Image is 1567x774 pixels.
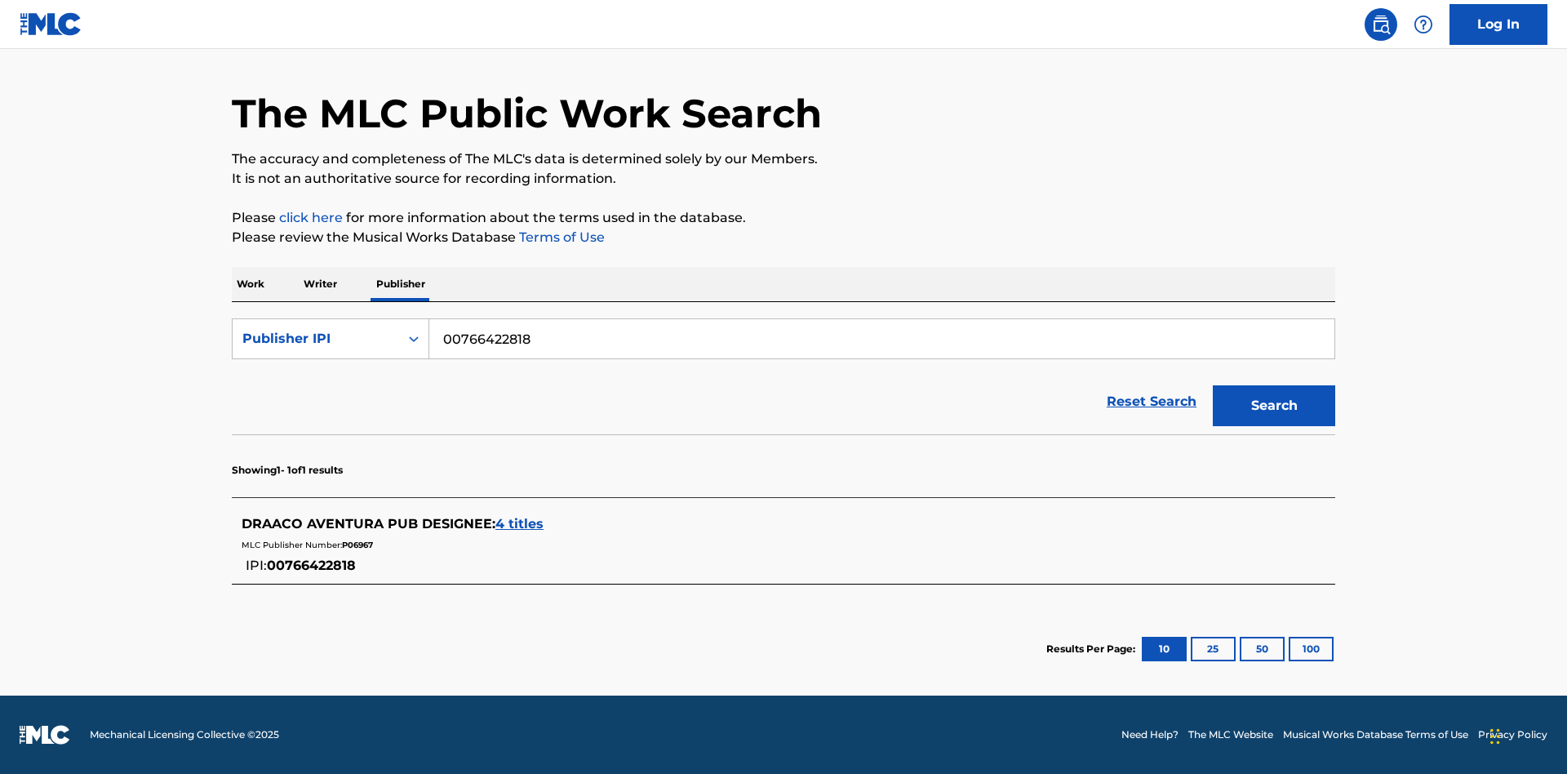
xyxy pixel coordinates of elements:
a: Terms of Use [516,229,605,245]
iframe: Chat Widget [1485,696,1567,774]
p: The accuracy and completeness of The MLC's data is determined solely by our Members. [232,149,1335,169]
form: Search Form [232,318,1335,434]
p: Results Per Page: [1046,642,1139,656]
a: Public Search [1365,8,1397,41]
span: Mechanical Licensing Collective © 2025 [90,727,279,742]
div: Drag [1490,712,1500,761]
img: help [1414,15,1433,34]
button: 100 [1289,637,1334,661]
span: DRAACO AVENTURA PUB DESIGNEE : [242,516,495,532]
span: IPI: [246,558,267,573]
a: Reset Search [1099,384,1205,420]
a: click here [279,210,343,225]
a: Musical Works Database Terms of Use [1283,727,1468,742]
button: 25 [1191,637,1236,661]
h1: The MLC Public Work Search [232,89,822,138]
div: Publisher IPI [242,329,389,349]
a: Privacy Policy [1478,727,1547,742]
a: Log In [1449,4,1547,45]
img: search [1371,15,1391,34]
span: 4 titles [495,516,544,532]
span: P06967 [342,540,373,550]
p: Work [232,267,269,301]
p: Showing 1 - 1 of 1 results [232,463,343,478]
p: Writer [299,267,342,301]
img: MLC Logo [20,12,82,36]
a: Need Help? [1121,727,1179,742]
p: Please review the Musical Works Database [232,228,1335,247]
span: MLC Publisher Number: [242,540,342,550]
span: 00766422818 [267,558,356,573]
button: 50 [1240,637,1285,661]
p: Publisher [371,267,430,301]
p: It is not an authoritative source for recording information. [232,169,1335,189]
a: The MLC Website [1188,727,1273,742]
button: 10 [1142,637,1187,661]
img: logo [20,725,70,745]
button: Search [1213,385,1335,426]
p: Please for more information about the terms used in the database. [232,208,1335,228]
div: Help [1407,8,1440,41]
